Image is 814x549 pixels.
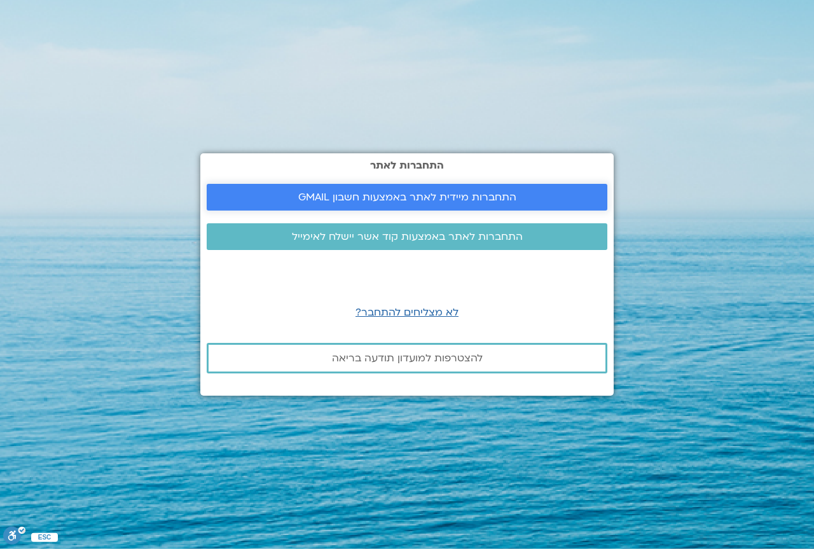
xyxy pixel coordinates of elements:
h2: התחברות לאתר [207,160,607,171]
a: להצטרפות למועדון תודעה בריאה [207,343,607,373]
span: להצטרפות למועדון תודעה בריאה [332,352,483,364]
span: התחברות מיידית לאתר באמצעות חשבון GMAIL [298,191,516,203]
span: התחברות לאתר באמצעות קוד אשר יישלח לאימייל [292,231,523,242]
a: לא מצליחים להתחבר? [355,305,459,319]
a: התחברות מיידית לאתר באמצעות חשבון GMAIL [207,184,607,211]
a: התחברות לאתר באמצעות קוד אשר יישלח לאימייל [207,223,607,250]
